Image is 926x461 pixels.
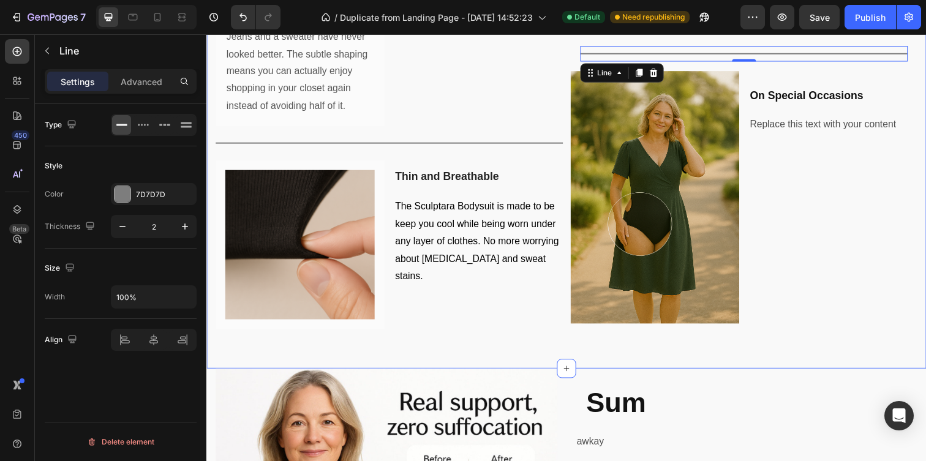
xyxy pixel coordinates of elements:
[334,11,337,24] span: /
[9,224,29,234] div: Beta
[810,12,830,23] span: Save
[555,56,671,69] strong: On Special Occasions
[340,11,533,24] span: Duplicate from Landing Page - [DATE] 14:52:23
[136,189,194,200] div: 7D7D7D
[397,34,416,45] div: Line
[45,160,62,171] div: Style
[845,5,896,29] button: Publish
[59,43,192,58] p: Line
[192,139,298,151] strong: Thin and Breathable
[574,12,600,23] span: Default
[555,86,704,97] span: Replace this text with your content
[192,170,359,251] span: The Sculptara Bodysuit is made to be keep you cool while being worn under any layer of clothes. N...
[622,12,685,23] span: Need republishing
[87,435,154,449] div: Delete element
[45,117,79,133] div: Type
[12,130,29,140] div: 450
[5,5,91,29] button: 7
[111,286,196,308] input: Auto
[19,138,171,291] img: gempages_577474035349193619-2d7142c1-abf9-4e36-8291-99975cfd261d.png
[45,189,64,200] div: Color
[884,401,914,430] div: Open Intercom Messenger
[45,332,80,348] div: Align
[206,34,926,461] iframe: Design area
[45,432,197,452] button: Delete element
[61,75,95,88] p: Settings
[378,407,725,425] p: awkay
[121,75,162,88] p: Advanced
[372,37,544,296] img: gempages_577474035349193619-33f10e37-16c2-48a5-b96d-9651957de8d3.png
[388,360,449,392] strong: Sum
[799,5,840,29] button: Save
[45,219,97,235] div: Thickness
[45,260,77,277] div: Size
[80,10,86,24] p: 7
[231,5,280,29] div: Undo/Redo
[855,11,886,24] div: Publish
[45,291,65,302] div: Width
